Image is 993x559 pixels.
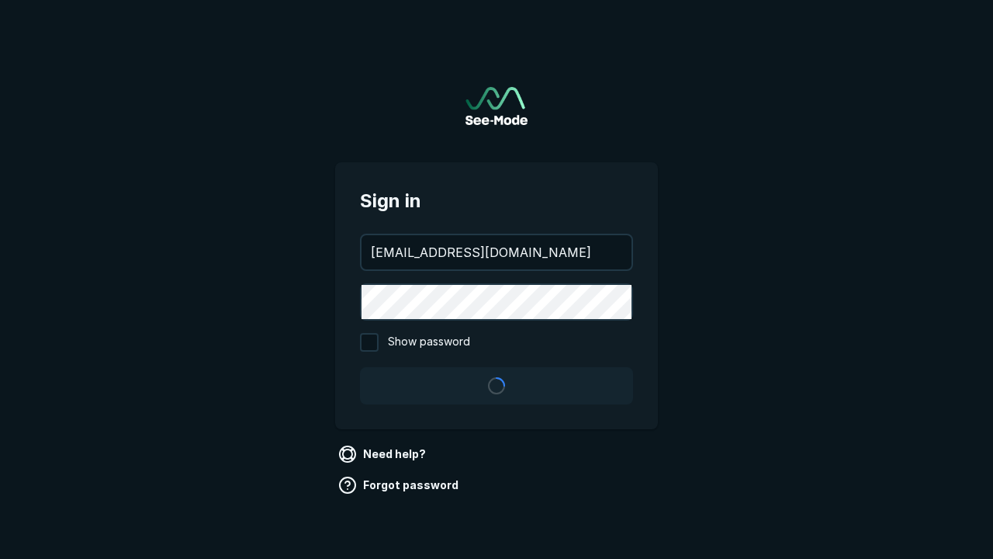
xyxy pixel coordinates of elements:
span: Show password [388,333,470,352]
a: Need help? [335,442,432,467]
input: your@email.com [362,235,631,269]
img: See-Mode Logo [465,87,528,125]
a: Go to sign in [465,87,528,125]
span: Sign in [360,187,633,215]
a: Forgot password [335,473,465,498]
